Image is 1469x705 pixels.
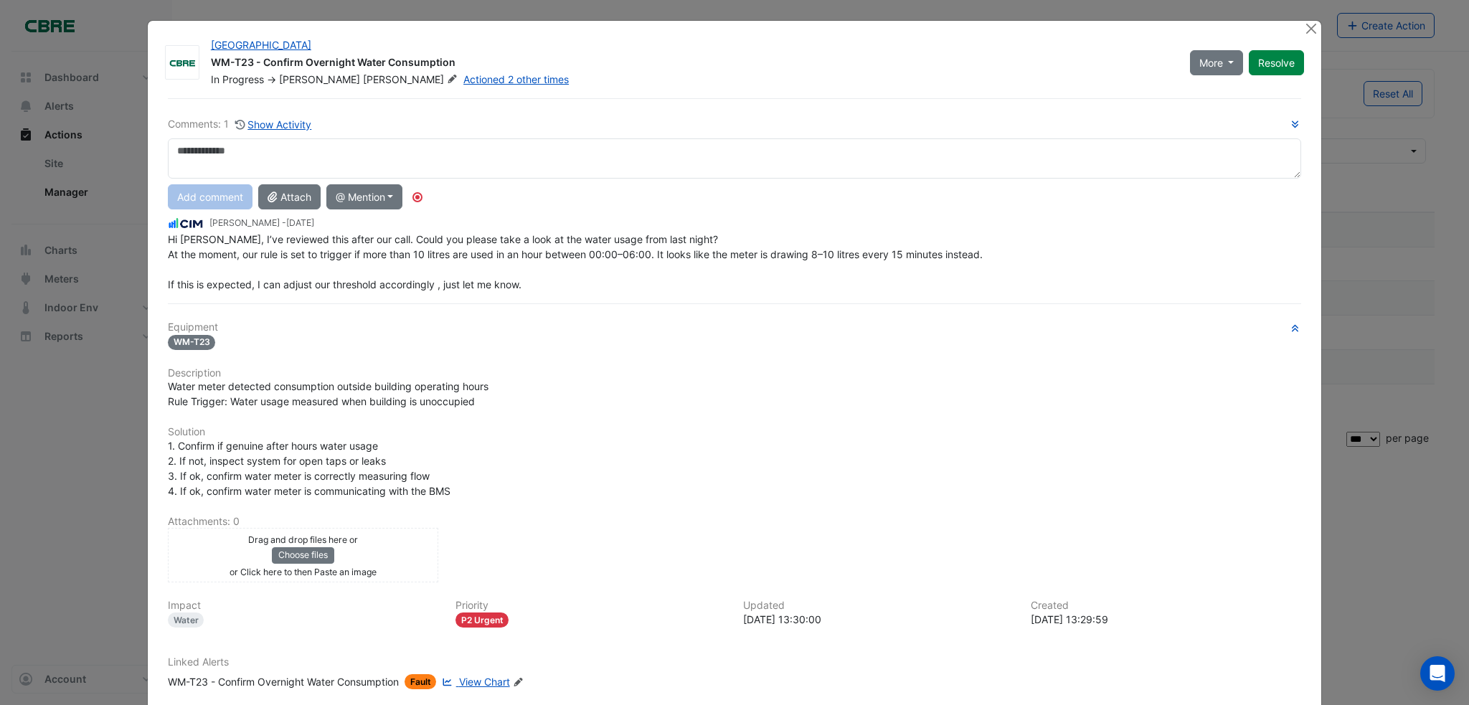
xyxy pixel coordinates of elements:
small: [PERSON_NAME] - [209,217,314,230]
img: CIM [168,216,204,232]
span: [PERSON_NAME] [279,73,360,85]
h6: Attachments: 0 [168,516,1301,528]
div: P2 Urgent [455,612,509,628]
h6: Linked Alerts [168,656,1301,668]
span: 2025-07-28 13:30:00 [286,217,314,228]
img: CBRE Charter Hall [166,56,199,70]
a: Actioned 2 other times [463,73,569,85]
a: [GEOGRAPHIC_DATA] [211,39,311,51]
span: In Progress [211,73,264,85]
div: WM-T23 - Confirm Overnight Water Consumption [168,674,399,689]
div: WM-T23 - Confirm Overnight Water Consumption [211,55,1173,72]
span: [PERSON_NAME] [363,72,460,87]
button: Attach [258,184,321,209]
span: More [1199,55,1223,70]
button: More [1190,50,1244,75]
div: Open Intercom Messenger [1420,656,1455,691]
button: Choose files [272,547,334,563]
span: 1. Confirm if genuine after hours water usage 2. If not, inspect system for open taps or leaks 3.... [168,440,450,497]
h6: Updated [743,600,1014,612]
div: Tooltip anchor [411,191,424,204]
span: WM-T23 [168,335,216,350]
span: View Chart [459,676,510,688]
div: [DATE] 13:30:00 [743,612,1014,627]
h6: Solution [168,426,1301,438]
h6: Impact [168,600,438,612]
div: Comments: 1 [168,116,313,133]
span: Fault [405,674,437,689]
small: Drag and drop files here or [248,534,358,545]
button: Close [1303,21,1318,36]
div: [DATE] 13:29:59 [1031,612,1301,627]
h6: Priority [455,600,726,612]
small: or Click here to then Paste an image [230,567,377,577]
button: Resolve [1249,50,1304,75]
span: Water meter detected consumption outside building operating hours Rule Trigger: Water usage measu... [168,380,488,407]
a: View Chart [439,674,509,689]
span: Hi [PERSON_NAME], I’ve reviewed this after our call. Could you please take a look at the water us... [168,233,983,290]
button: Show Activity [235,116,313,133]
span: -> [267,73,276,85]
h6: Created [1031,600,1301,612]
h6: Equipment [168,321,1301,333]
fa-icon: Edit Linked Alerts [513,677,524,688]
h6: Description [168,367,1301,379]
button: @ Mention [326,184,403,209]
div: Water [168,612,204,628]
